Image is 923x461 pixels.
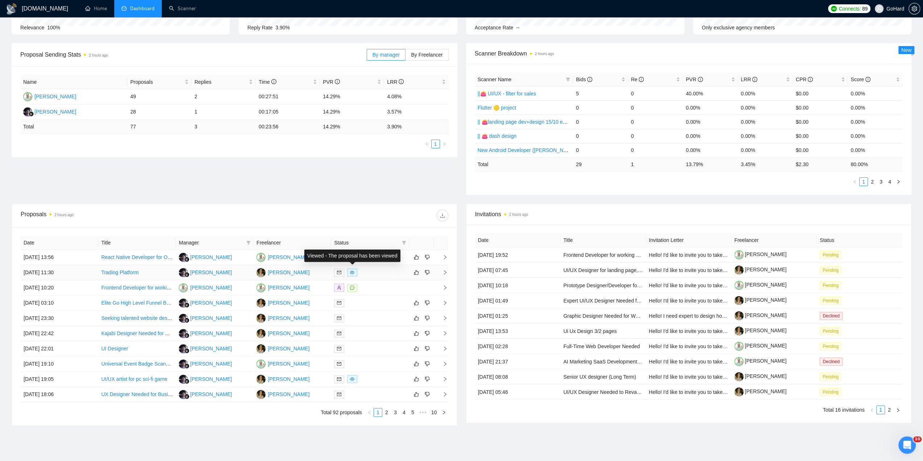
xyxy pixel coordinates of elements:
[179,283,188,292] img: IV
[190,390,232,398] div: [PERSON_NAME]
[34,108,76,116] div: [PERSON_NAME]
[563,298,676,304] a: Expert UI/UX Designer Needed for Figma Projects
[412,268,421,277] button: like
[475,49,903,58] span: Scanner Breakdown
[256,391,309,397] a: OT[PERSON_NAME]
[414,376,419,382] span: like
[190,360,232,368] div: [PERSON_NAME]
[564,74,572,85] span: filter
[734,282,787,288] a: [PERSON_NAME]
[179,254,232,260] a: RR[PERSON_NAME]
[256,284,309,290] a: IV[PERSON_NAME]
[374,408,382,416] a: 1
[29,111,34,116] img: gigradar-bm.png
[820,313,845,318] a: Declined
[179,359,188,369] img: RR
[853,180,857,184] span: left
[179,390,188,399] img: RR
[400,237,408,248] span: filter
[820,252,844,258] a: Pending
[412,390,421,399] button: like
[563,252,644,258] a: Frontend Developer for working app
[101,315,178,321] a: Seeking talented website designer
[848,86,903,100] td: 0.00%
[256,314,265,323] img: OT
[268,314,309,322] div: [PERSON_NAME]
[563,267,737,273] a: UI/UX Designer for landing page, high fidelity design, themes and style guide.
[414,269,419,275] span: like
[425,254,430,260] span: dislike
[862,5,868,13] span: 89
[478,147,577,153] a: New Android Developer ([PERSON_NAME])
[478,133,517,139] a: || 👛 dash design
[796,77,813,82] span: CPR
[876,406,885,414] li: 1
[89,53,108,57] time: 2 hours ago
[820,343,844,349] a: Pending
[23,107,32,116] img: RR
[423,375,432,383] button: dislike
[256,268,265,277] img: OT
[478,105,516,111] a: Flutter 🟡 project
[256,359,265,369] img: IV
[271,79,276,84] span: info-circle
[702,25,775,30] span: Only exclusive agency members
[423,329,432,338] button: dislike
[734,266,743,275] img: c1MlehbJ4Tmkjq2Dnn5FxAbU_CECx_2Jo5BBK1YuReEBV0xePob4yeGhw1maaezJQ9
[256,344,265,353] img: OT
[411,52,442,58] span: By Freelancer
[256,390,265,399] img: OT
[631,77,644,82] span: Re
[367,410,371,415] span: left
[563,283,750,288] a: Prototype Designer/Developer for Thai Language Learning Game (Browser-Based)
[337,270,341,275] span: mail
[350,285,354,290] span: message
[374,408,382,417] li: 1
[402,240,406,245] span: filter
[20,25,44,30] span: Relevance
[820,342,841,350] span: Pending
[573,100,628,115] td: 0
[6,3,17,15] img: logo
[268,360,309,368] div: [PERSON_NAME]
[478,91,536,96] a: ||👛 UI/UX - filter for sales
[412,329,421,338] button: like
[820,327,841,335] span: Pending
[256,315,309,321] a: OT[PERSON_NAME]
[256,375,265,384] img: OT
[414,300,419,306] span: like
[686,77,703,82] span: PVR
[190,284,232,292] div: [PERSON_NAME]
[437,213,448,218] span: download
[734,267,787,272] a: [PERSON_NAME]
[256,283,265,292] img: IV
[425,330,430,336] span: dislike
[127,75,191,89] th: Proposals
[184,379,189,384] img: gigradar-bm.png
[101,391,230,397] a: UX Designer Needed for Business Management Platform
[179,284,232,290] a: IV[PERSON_NAME]
[408,408,417,417] li: 5
[820,297,844,303] a: Pending
[808,77,813,82] span: info-circle
[860,178,868,186] a: 1
[256,269,309,275] a: OT[PERSON_NAME]
[425,315,430,321] span: dislike
[184,272,189,277] img: gigradar-bm.png
[268,390,309,398] div: [PERSON_NAME]
[101,254,217,260] a: React Native Developer for Ongoing Mobile Project
[820,358,845,364] a: Declined
[868,177,877,186] li: 2
[268,375,309,383] div: [PERSON_NAME]
[190,268,232,276] div: [PERSON_NAME]
[820,358,842,366] span: Declined
[429,408,439,416] a: 10
[169,5,196,12] a: searchScanner
[179,391,232,397] a: RR[PERSON_NAME]
[885,177,894,186] li: 4
[23,108,76,114] a: RR[PERSON_NAME]
[587,77,592,82] span: info-circle
[859,177,868,186] li: 1
[20,50,367,59] span: Proposal Sending Stats
[47,25,60,30] span: 100%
